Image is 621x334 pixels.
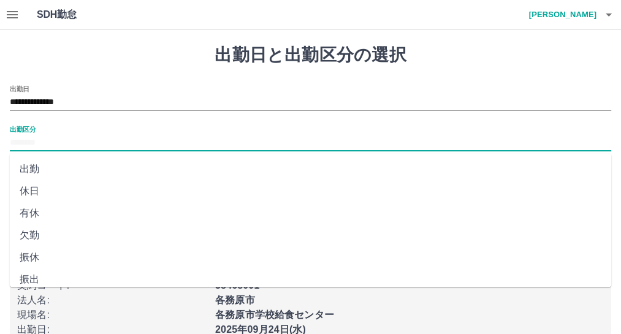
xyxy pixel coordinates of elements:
[215,309,334,320] b: 各務原市学校給食センター
[10,84,29,93] label: 出勤日
[10,45,611,66] h1: 出勤日と出勤区分の選択
[10,246,611,268] li: 振休
[10,158,611,180] li: 出勤
[215,295,255,305] b: 各務原市
[10,268,611,290] li: 振出
[17,308,208,322] p: 現場名 :
[10,224,611,246] li: 欠勤
[10,124,36,134] label: 出勤区分
[17,293,208,308] p: 法人名 :
[10,202,611,224] li: 有休
[10,180,611,202] li: 休日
